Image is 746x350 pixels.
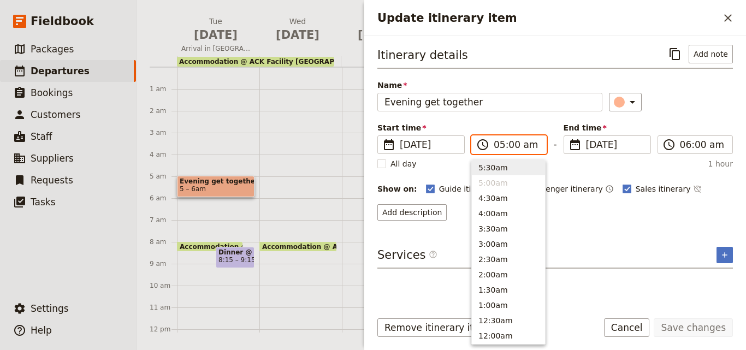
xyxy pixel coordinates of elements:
div: Accommodation @ ACK Facility [GEOGRAPHIC_DATA] [177,57,334,67]
button: Close drawer [719,9,737,27]
span: Packages [31,44,74,55]
span: Accommodation @ ACK Facility [GEOGRAPHIC_DATA] [262,243,460,250]
span: ​ [429,250,437,263]
div: 11 am [150,303,177,312]
button: 4:00am [472,206,545,221]
button: Wed [DATE] [259,16,341,48]
button: Cancel [604,318,650,337]
div: 8 am [150,238,177,246]
span: Dinner @ ACK Facility [GEOGRAPHIC_DATA] [218,248,252,256]
button: 12:30am [472,313,545,328]
span: Customers [31,109,80,120]
span: All day [390,158,417,169]
button: 3:30am [472,221,545,236]
span: Accommodation @ ACK Facility [GEOGRAPHIC_DATA] [180,243,377,250]
div: Accommodation @ ACK Facility [GEOGRAPHIC_DATA] [259,241,337,252]
h3: Services [377,247,437,263]
button: Save changes [654,318,733,337]
span: [DATE] [263,27,332,43]
div: Show on: [377,183,417,194]
span: Tasks [31,197,56,207]
button: 1:30am [472,282,545,298]
div: 4 am [150,150,177,159]
span: ​ [569,138,582,151]
span: Evening get together [180,177,252,185]
button: 12:00am [472,328,545,343]
button: Copy itinerary item [666,45,684,63]
div: 3 am [150,128,177,137]
span: - [553,138,556,154]
span: Guide itinerary [439,183,496,194]
span: ​ [382,138,395,151]
button: Add service inclusion [717,247,733,263]
span: Departures [31,66,90,76]
span: Start time [377,122,465,133]
span: End time [564,122,651,133]
span: [DATE] [586,138,644,151]
span: Accommodation @ ACK Facility [GEOGRAPHIC_DATA] [179,58,372,66]
span: ​ [662,138,676,151]
span: ​ [429,250,437,259]
span: Passenger itinerary [529,183,602,194]
span: ​ [476,138,489,151]
span: Name [377,80,602,91]
button: Time shown on passenger itinerary [605,182,614,195]
div: 12 pm [150,325,177,334]
button: Tue [DATE]Arrival in [GEOGRAPHIC_DATA] [177,16,259,56]
div: Accommodation @ ACK Facility [GEOGRAPHIC_DATA] [177,241,243,252]
input: ​ [680,138,726,151]
span: 5 – 6am [180,185,206,193]
button: 5:30am [472,160,545,175]
span: 8:15 – 9:15am [218,256,266,264]
h2: Update itinerary item [377,10,719,26]
button: 3:00am [472,236,545,252]
span: Help [31,325,52,336]
span: 1 hour [708,158,733,169]
span: Requests [31,175,73,186]
button: 2:00am [472,267,545,282]
div: 9 am [150,259,177,268]
span: Settings [31,303,69,314]
div: ​ [615,96,639,109]
span: Suppliers [31,153,74,164]
div: 1 am [150,85,177,93]
span: Fieldbook [31,13,94,29]
button: Add description [377,204,447,221]
button: 2:30am [472,252,545,267]
button: 4:30am [472,191,545,206]
div: Evening get together5 – 6am [177,176,254,197]
input: Name [377,93,602,111]
div: 7 am [150,216,177,224]
div: Dinner @ ACK Facility [GEOGRAPHIC_DATA]8:15 – 9:15am [216,247,254,268]
span: Sales itinerary [636,183,691,194]
h3: Itinerary details [377,47,468,63]
div: 6 am [150,194,177,203]
span: [DATE] [400,138,458,151]
button: Add note [689,45,733,63]
span: [DATE] [181,27,250,43]
input: ​ [494,138,540,151]
h2: Tue [181,16,250,43]
button: ​ [609,93,642,111]
h2: Wed [263,16,332,43]
button: Time not shown on sales itinerary [693,182,702,195]
div: 10 am [150,281,177,290]
span: Bookings [31,87,73,98]
button: Remove itinerary item [377,318,495,337]
span: Staff [31,131,52,142]
button: 1:00am [472,298,545,313]
span: Arrival in [GEOGRAPHIC_DATA] [177,44,254,53]
div: 5 am [150,172,177,181]
div: 2 am [150,106,177,115]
